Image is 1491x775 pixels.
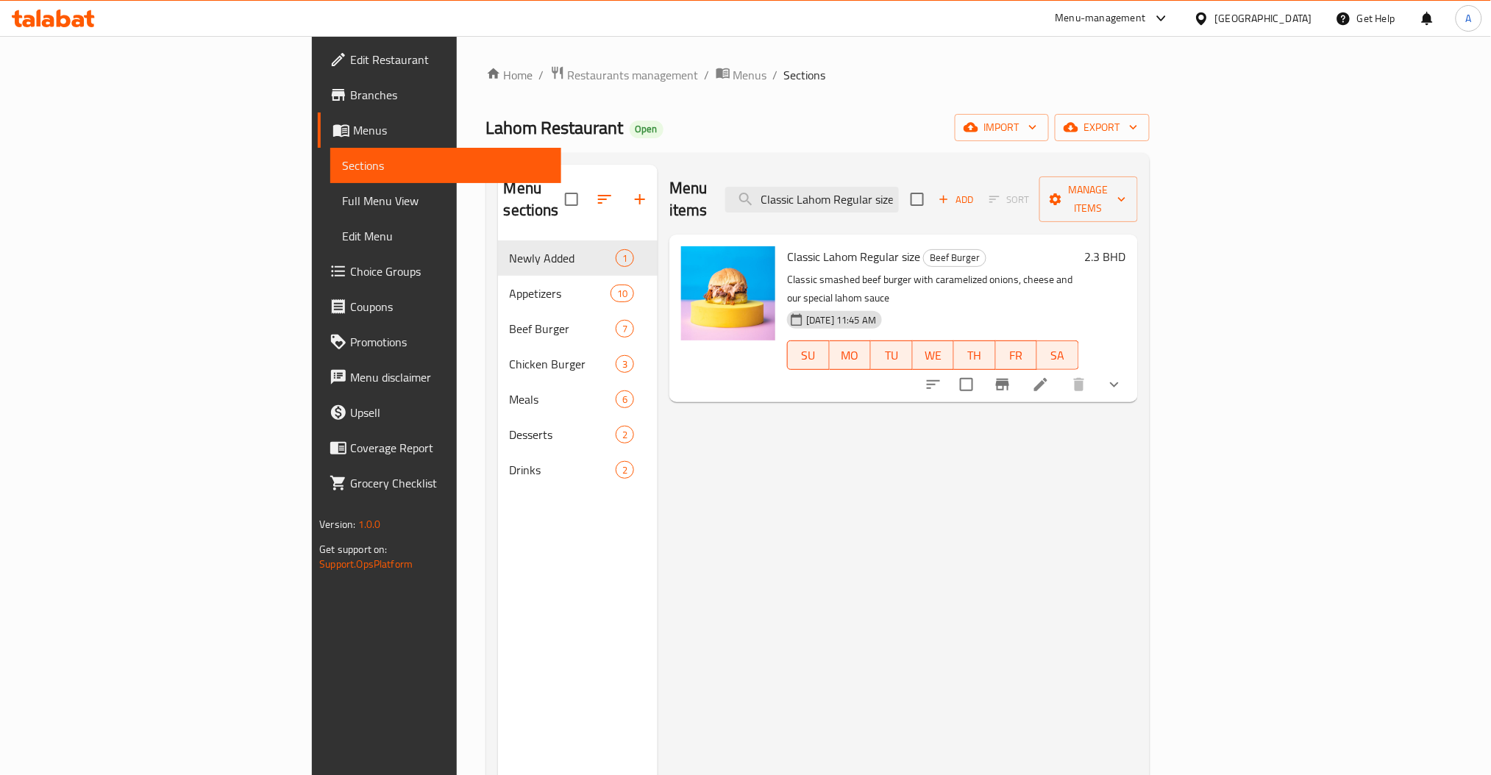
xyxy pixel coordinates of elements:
button: SU [787,340,829,370]
a: Restaurants management [550,65,699,85]
span: Select section first [980,188,1039,211]
div: items [616,390,634,408]
span: Menu disclaimer [350,368,549,386]
div: Desserts2 [498,417,658,452]
span: Manage items [1051,181,1126,218]
span: Add item [933,188,980,211]
span: 7 [616,322,633,336]
a: Full Menu View [330,183,561,218]
span: TU [877,345,907,366]
span: Sort sections [587,182,622,217]
span: Desserts [510,426,616,443]
div: items [616,461,634,479]
div: Drinks2 [498,452,658,488]
h2: Menu items [669,177,708,221]
button: Add section [622,182,658,217]
a: Menus [318,113,561,148]
span: 1.0.0 [358,515,381,534]
li: / [773,66,778,84]
a: Coupons [318,289,561,324]
span: Edit Menu [342,227,549,245]
span: Sections [784,66,826,84]
button: delete [1061,367,1097,402]
a: Sections [330,148,561,183]
span: SA [1043,345,1073,366]
a: Edit Restaurant [318,42,561,77]
span: Beef Burger [924,249,986,266]
span: Lahom Restaurant [486,111,624,144]
a: Promotions [318,324,561,360]
nav: Menu sections [498,235,658,493]
div: Beef Burger7 [498,311,658,346]
button: Manage items [1039,176,1138,222]
span: 2 [616,463,633,477]
span: Newly Added [510,249,616,267]
span: Select to update [951,369,982,400]
span: Chicken Burger [510,355,616,373]
a: Edit menu item [1032,376,1050,393]
span: Select all sections [556,184,587,215]
a: Menus [716,65,767,85]
div: Newly Added1 [498,240,658,276]
span: Open [630,123,663,135]
span: MO [836,345,866,366]
a: Upsell [318,395,561,430]
div: Appetizers10 [498,276,658,311]
a: Edit Menu [330,218,561,254]
span: Menus [353,121,549,139]
span: Coupons [350,298,549,315]
span: Edit Restaurant [350,51,549,68]
button: TH [954,340,996,370]
a: Branches [318,77,561,113]
span: SU [794,345,823,366]
button: import [955,114,1049,141]
span: Beef Burger [510,320,616,337]
button: Add [933,188,980,211]
a: Choice Groups [318,254,561,289]
span: Appetizers [510,285,611,302]
span: import [967,118,1037,137]
span: Menus [733,66,767,84]
svg: Show Choices [1106,376,1123,393]
span: Grocery Checklist [350,474,549,492]
span: Version: [319,515,355,534]
span: Choice Groups [350,262,549,280]
div: [GEOGRAPHIC_DATA] [1215,10,1312,26]
span: 10 [611,287,633,301]
nav: breadcrumb [486,65,1150,85]
span: Sections [342,157,549,174]
div: Open [630,121,663,138]
button: sort-choices [916,367,951,402]
button: FR [996,340,1038,370]
button: export [1055,114,1150,141]
img: Classic Lahom Regular size [681,246,775,340]
a: Grocery Checklist [318,465,561,501]
div: Chicken Burger3 [498,346,658,382]
div: items [616,426,634,443]
div: items [611,285,634,302]
span: Add [936,191,976,208]
h6: 2.3 BHD [1085,246,1126,267]
span: 6 [616,393,633,407]
span: 2 [616,428,633,442]
span: Promotions [350,333,549,351]
span: Coverage Report [350,439,549,457]
li: / [705,66,710,84]
div: items [616,355,634,373]
button: show more [1097,367,1132,402]
button: WE [913,340,955,370]
button: TU [871,340,913,370]
span: Upsell [350,404,549,421]
a: Menu disclaimer [318,360,561,395]
a: Support.OpsPlatform [319,554,413,574]
span: TH [960,345,990,366]
a: Coverage Report [318,430,561,465]
span: [DATE] 11:45 AM [800,313,882,327]
span: Classic Lahom Regular size [787,246,920,268]
span: Full Menu View [342,192,549,210]
span: Get support on: [319,540,387,559]
span: Drinks [510,461,616,479]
